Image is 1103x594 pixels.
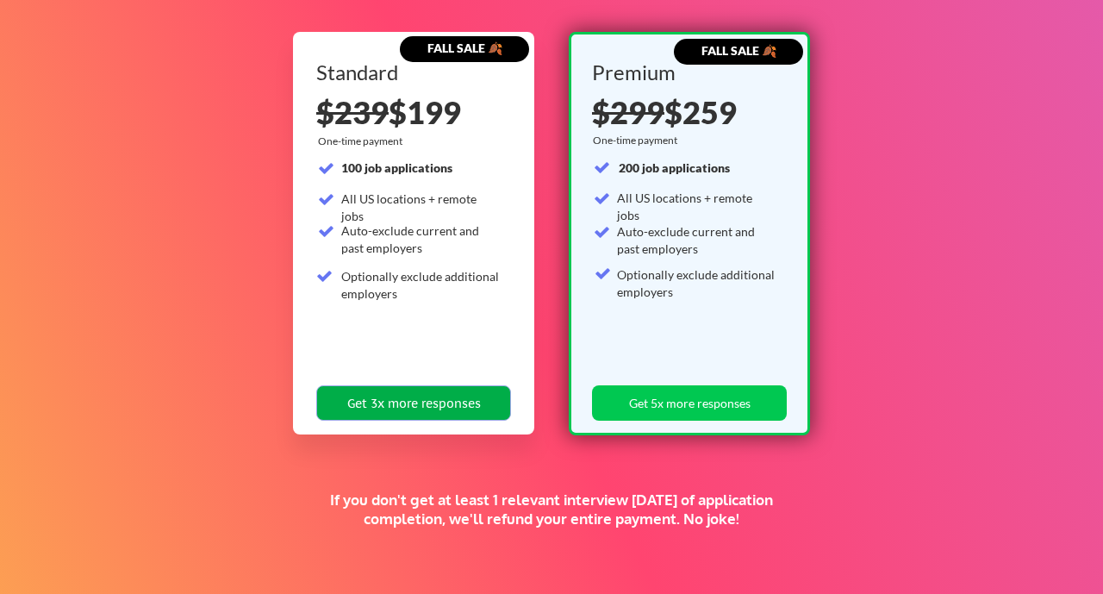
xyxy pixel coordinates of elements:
div: One-time payment [593,134,682,147]
div: Standard [316,62,505,83]
strong: 100 job applications [341,160,452,175]
div: All US locations + remote jobs [341,191,501,224]
div: Optionally exclude additional employers [617,266,776,300]
s: $239 [316,93,389,131]
button: Get 3x more responses [316,385,511,421]
strong: FALL SALE 🍂 [701,43,776,58]
div: $199 [316,97,511,128]
div: Optionally exclude additional employers [341,268,501,302]
strong: 200 job applications [619,160,730,175]
div: $259 [592,97,781,128]
div: Premium [592,62,781,83]
div: If you don't get at least 1 relevant interview [DATE] of application completion, we'll refund you... [299,491,804,528]
s: $299 [592,93,664,131]
div: All US locations + remote jobs [617,190,776,223]
button: Get 5x more responses [592,385,787,421]
div: Auto-exclude current and past employers [617,223,776,257]
div: One-time payment [318,134,408,148]
div: Auto-exclude current and past employers [341,222,501,256]
strong: FALL SALE 🍂 [427,41,502,55]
